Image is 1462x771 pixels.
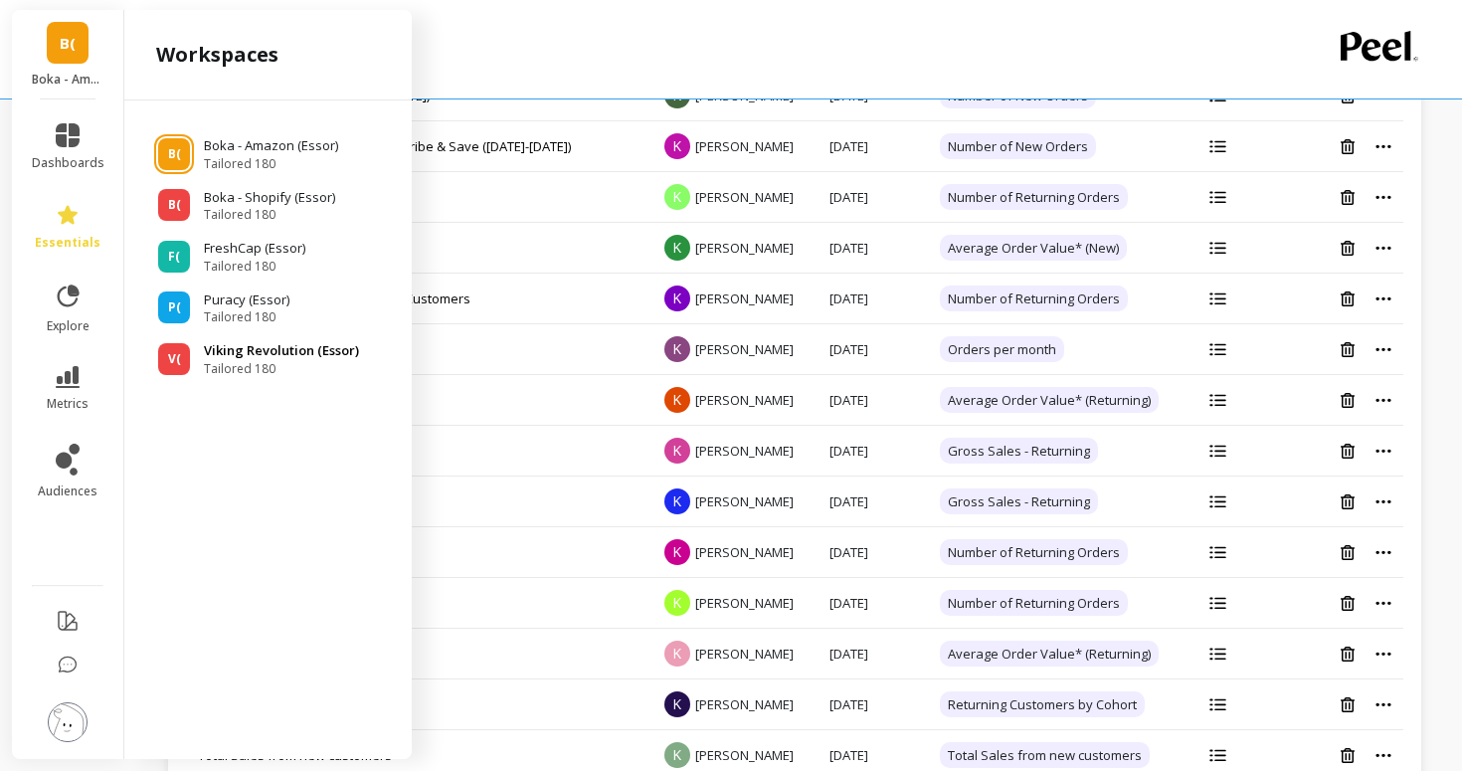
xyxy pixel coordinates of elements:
[664,641,690,667] span: K
[664,539,690,565] span: K
[940,235,1127,261] span: Average Order Value* (New)
[204,239,305,259] p: FreshCap (Essor)
[204,309,289,325] span: Tailored 180
[695,645,794,663] span: [PERSON_NAME]
[818,629,929,679] td: [DATE]
[940,742,1150,768] span: Total Sales from new customers
[695,340,794,358] span: [PERSON_NAME]
[156,41,278,69] h2: workspaces
[664,286,690,311] span: K
[818,121,929,172] td: [DATE]
[695,746,794,764] span: [PERSON_NAME]
[818,679,929,730] td: [DATE]
[818,172,929,223] td: [DATE]
[818,477,929,527] td: [DATE]
[940,133,1096,159] span: Number of New Orders
[695,239,794,257] span: [PERSON_NAME]
[204,341,359,361] p: Viking Revolution (Essor)
[60,32,76,55] span: B(
[664,438,690,464] span: K
[204,156,338,172] span: Tailored 180
[168,249,180,265] span: F(
[818,223,929,274] td: [DATE]
[48,702,88,742] img: profile picture
[940,691,1145,717] span: Returning Customers by Cohort
[940,286,1128,311] span: Number of Returning Orders
[204,136,338,156] p: Boka - Amazon (Essor)
[38,483,97,499] span: audiences
[940,590,1128,616] span: Number of Returning Orders
[818,324,929,375] td: [DATE]
[47,396,89,412] span: metrics
[940,387,1159,413] span: Average Order Value* (Returning)
[664,590,690,616] span: K
[695,695,794,713] span: [PERSON_NAME]
[168,351,181,367] span: V(
[695,442,794,460] span: [PERSON_NAME]
[940,184,1128,210] span: Number of Returning Orders
[204,361,359,377] span: Tailored 180
[695,289,794,307] span: [PERSON_NAME]
[664,691,690,717] span: K
[695,492,794,510] span: [PERSON_NAME]
[818,426,929,477] td: [DATE]
[695,594,794,612] span: [PERSON_NAME]
[818,274,929,324] td: [DATE]
[168,299,181,315] span: P(
[940,539,1128,565] span: Number of Returning Orders
[664,235,690,261] span: K
[664,742,690,768] span: K
[695,391,794,409] span: [PERSON_NAME]
[940,488,1098,514] span: Gross Sales - Returning
[664,387,690,413] span: K
[664,133,690,159] span: K
[35,235,100,251] span: essentials
[204,290,289,310] p: Puracy (Essor)
[940,336,1064,362] span: Orders per month
[204,188,335,208] p: Boka - Shopify (Essor)
[204,259,305,275] span: Tailored 180
[32,72,104,88] p: Boka - Amazon (Essor)
[940,641,1159,667] span: Average Order Value* (Returning)
[168,146,181,162] span: B(
[818,527,929,578] td: [DATE]
[32,155,104,171] span: dashboards
[695,543,794,561] span: [PERSON_NAME]
[695,137,794,155] span: [PERSON_NAME]
[204,207,335,223] span: Tailored 180
[664,488,690,514] span: K
[818,375,929,426] td: [DATE]
[664,184,690,210] span: K
[695,188,794,206] span: [PERSON_NAME]
[168,197,181,213] span: B(
[47,318,90,334] span: explore
[818,578,929,629] td: [DATE]
[940,438,1098,464] span: Gross Sales - Returning
[664,336,690,362] span: K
